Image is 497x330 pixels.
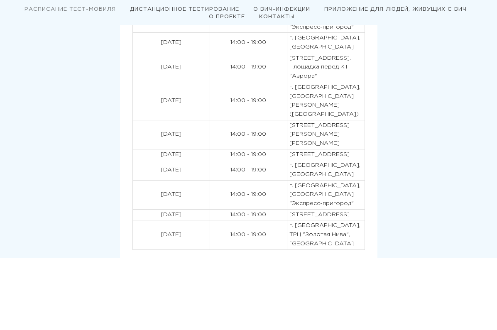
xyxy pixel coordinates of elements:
[259,15,294,19] a: КОНТАКТЫ
[135,230,208,240] p: [DATE]
[324,7,467,12] a: ПРИЛОЖЕНИЕ ДЛЯ ЛЮДЕЙ, ЖИВУЩИХ С ВИЧ
[135,96,208,105] p: [DATE]
[253,7,310,12] a: О ВИЧ-ИНФЕКЦИИ
[135,150,208,159] p: [DATE]
[289,210,362,220] p: [STREET_ADDRESS]
[209,15,245,19] a: О ПРОЕКТЕ
[289,150,362,159] p: [STREET_ADDRESS]
[212,150,285,159] p: 14:00 - 19:00
[212,38,285,47] p: 14:00 - 19:00
[212,166,285,175] p: 14:00 - 19:00
[135,130,208,139] p: [DATE]
[212,230,285,240] p: 14:00 - 19:00
[212,63,285,72] p: 14:00 - 19:00
[289,181,362,208] p: г. [GEOGRAPHIC_DATA], [GEOGRAPHIC_DATA] "Экспресс-пригород"
[289,161,362,179] p: г. [GEOGRAPHIC_DATA], [GEOGRAPHIC_DATA]
[212,96,285,105] p: 14:00 - 19:00
[135,210,208,220] p: [DATE]
[212,190,285,199] p: 14:00 - 19:00
[135,190,208,199] p: [DATE]
[24,7,116,12] a: РАСПИСАНИЕ ТЕСТ-МОБИЛЯ
[135,63,208,72] p: [DATE]
[289,83,362,119] p: г. [GEOGRAPHIC_DATA], [GEOGRAPHIC_DATA][PERSON_NAME] ([GEOGRAPHIC_DATA])
[135,166,208,175] p: [DATE]
[212,210,285,220] p: 14:00 - 19:00
[289,221,362,248] p: г. [GEOGRAPHIC_DATA], ТРЦ "Золотая Нива", [GEOGRAPHIC_DATA]
[289,34,362,51] p: г. [GEOGRAPHIC_DATA], [GEOGRAPHIC_DATA]
[212,130,285,139] p: 14:00 - 19:00
[135,38,208,47] p: [DATE]
[130,7,239,12] a: ДИСТАНЦИОННОЕ ТЕСТИРОВАНИЕ
[289,54,362,81] p: [STREET_ADDRESS]. Площадка перед КТ "Аврора"
[289,121,362,148] p: [STREET_ADDRESS][PERSON_NAME][PERSON_NAME]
